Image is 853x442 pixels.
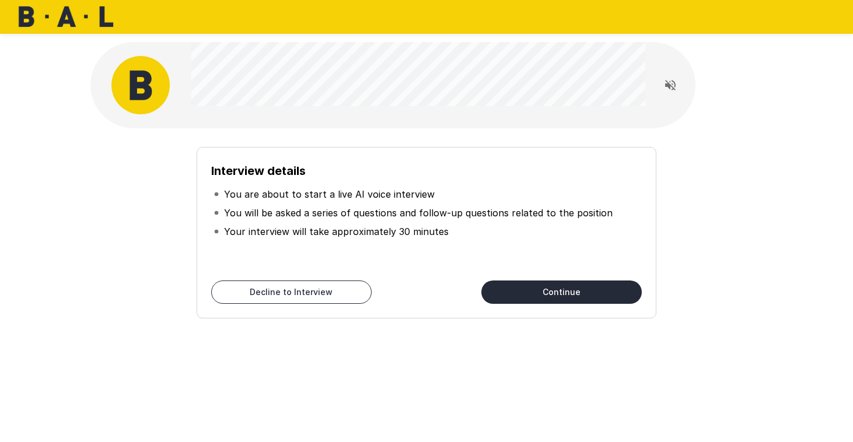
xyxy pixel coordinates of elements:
[211,280,372,304] button: Decline to Interview
[224,224,449,238] p: Your interview will take approximately 30 minutes
[224,206,613,220] p: You will be asked a series of questions and follow-up questions related to the position
[659,73,682,97] button: Read questions aloud
[211,164,306,178] b: Interview details
[111,56,170,114] img: bal_avatar.png
[481,280,642,304] button: Continue
[224,187,435,201] p: You are about to start a live AI voice interview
